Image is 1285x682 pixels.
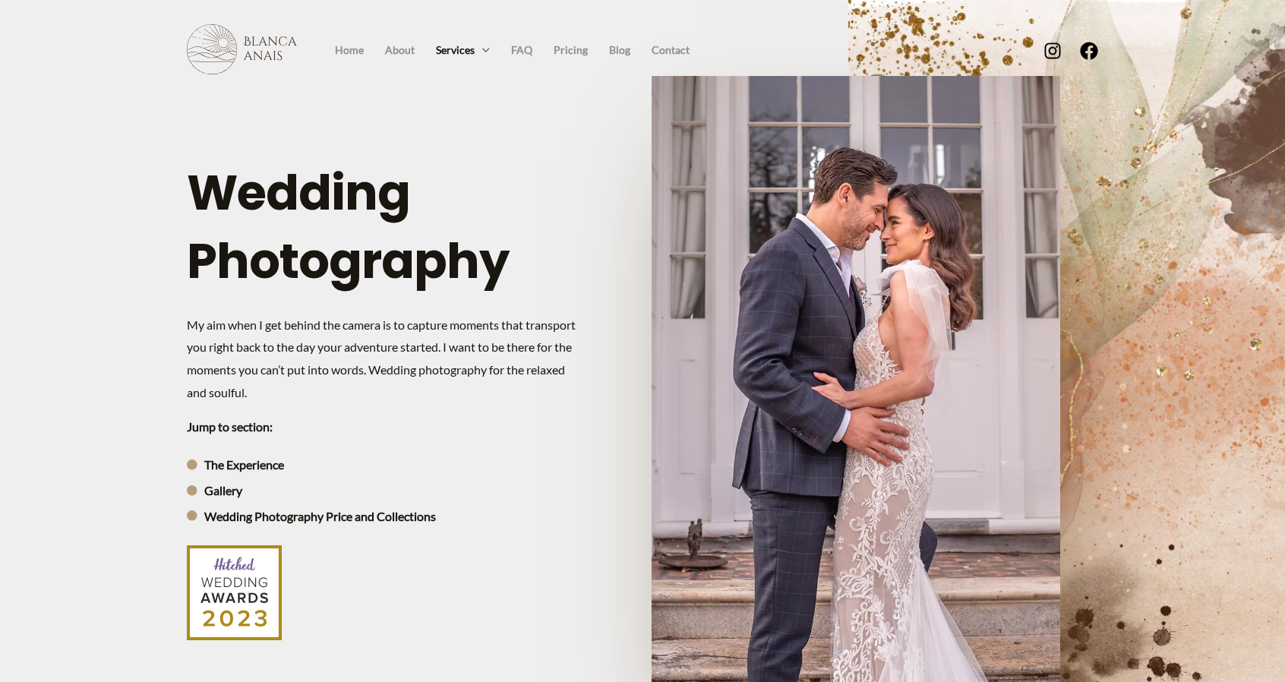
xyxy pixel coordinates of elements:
[543,39,598,62] a: Pricing
[187,453,436,476] a: The Experience
[187,159,579,295] h1: Wedding Photography
[200,505,436,528] span: Wedding Photography Price and Collections
[1043,42,1062,60] a: Instagram
[187,545,282,640] img: Blanca Anais Photography, 2023 Hitched Wedding Awards winner
[324,39,374,62] a: Home
[187,314,579,404] p: My aim when I get behind the camera is to capture moments that transport you right back to the da...
[598,39,641,62] a: Blog
[187,479,436,502] a: Gallery
[374,39,425,62] a: About
[1080,42,1098,60] a: Facebook
[324,38,700,62] nav: Site Navigation: Primary
[187,505,436,528] a: Wedding Photography Price and Collections
[200,453,284,476] span: The Experience
[500,39,543,62] a: FAQ
[187,419,273,434] b: Jump to section:
[641,39,700,62] a: Contact
[425,39,500,62] a: Services
[187,24,297,74] img: Blanca Anais Photography
[200,479,242,502] span: Gallery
